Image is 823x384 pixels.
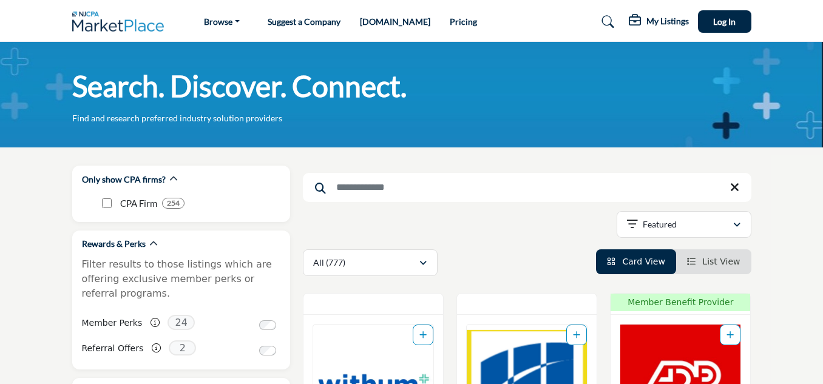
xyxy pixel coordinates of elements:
span: 2 [169,340,196,355]
span: Member Benefit Provider [614,296,747,309]
a: Suggest a Company [268,16,340,27]
a: Add To List [419,330,427,340]
h1: Search. Discover. Connect. [72,67,407,105]
b: 254 [167,199,180,207]
input: Search Keyword [303,173,751,202]
p: Find and research preferred industry solution providers [72,112,282,124]
a: Add To List [573,330,580,340]
button: All (777) [303,249,438,276]
a: Add To List [726,330,734,340]
a: Browse [195,13,248,30]
h2: Rewards & Perks [82,238,146,250]
label: Member Perks [82,312,143,334]
button: Log In [698,10,751,33]
li: List View [676,249,751,274]
span: 24 [168,315,195,330]
p: All (777) [313,257,345,269]
a: View Card [607,257,665,266]
a: Pricing [450,16,477,27]
span: Log In [713,16,736,27]
input: Switch to Referral Offers [259,346,276,355]
div: My Listings [629,15,689,29]
input: CPA Firm checkbox [102,198,112,208]
h5: My Listings [646,16,689,27]
img: Site Logo [72,12,171,32]
span: Card View [622,257,665,266]
a: View List [687,257,740,266]
p: Featured [643,218,677,231]
a: [DOMAIN_NAME] [360,16,430,27]
h2: Only show CPA firms? [82,173,166,186]
div: 254 Results For CPA Firm [162,198,185,209]
a: Search [590,12,622,32]
button: Featured [617,211,751,238]
span: List View [702,257,740,266]
label: Referral Offers [82,338,144,359]
p: Filter results to those listings which are offering exclusive member perks or referral programs. [82,257,280,301]
li: Card View [596,249,676,274]
p: CPA Firm: CPA Firm [120,197,157,211]
input: Switch to Member Perks [259,320,276,330]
